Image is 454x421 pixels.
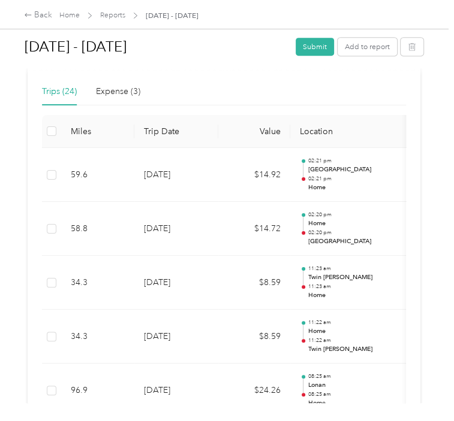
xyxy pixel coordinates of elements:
p: 02:20 pm [308,211,431,219]
p: 02:21 pm [308,175,431,183]
p: 11:23 am [308,283,431,290]
p: 08:25 am [308,391,431,398]
p: 11:23 am [308,265,431,272]
button: Add to report [338,38,397,56]
p: Lonan [308,380,431,389]
td: 58.8 [61,202,134,256]
h1: Sep 1 - 30, 2025 [25,32,288,61]
td: 96.9 [61,364,134,417]
a: Home [59,11,80,20]
td: $24.26 [218,364,290,417]
iframe: Everlance-gr Chat Button Frame [387,354,454,421]
p: Home [308,219,431,228]
p: Home [308,398,431,407]
td: 34.3 [61,310,134,364]
div: Trips (24) [42,85,77,98]
p: 02:20 pm [308,229,431,237]
td: [DATE] [134,310,218,364]
td: 34.3 [61,256,134,310]
td: $14.72 [218,202,290,256]
td: [DATE] [134,148,218,202]
th: Value [218,115,290,148]
td: [DATE] [134,202,218,256]
button: Submit [296,38,334,56]
td: [DATE] [134,256,218,310]
p: [GEOGRAPHIC_DATA] [308,165,431,174]
td: 59.6 [61,148,134,202]
td: $8.59 [218,310,290,364]
p: 11:22 am [308,319,431,326]
p: Twin [PERSON_NAME] [308,272,431,281]
th: Location [290,115,440,148]
p: Home [308,183,431,192]
th: Miles [61,115,134,148]
div: Back [24,9,52,22]
p: Twin [PERSON_NAME] [308,344,431,353]
p: Home [308,290,431,299]
p: 02:21 pm [308,158,431,165]
td: $8.59 [218,256,290,310]
div: Expense (3) [96,85,140,98]
th: Trip Date [134,115,218,148]
span: [DATE] - [DATE] [146,10,199,21]
p: 08:25 am [308,373,431,380]
p: [GEOGRAPHIC_DATA] [308,237,431,246]
td: [DATE] [134,364,218,417]
a: Reports [100,11,125,20]
p: 11:22 am [308,337,431,344]
p: Home [308,326,431,335]
td: $14.92 [218,148,290,202]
